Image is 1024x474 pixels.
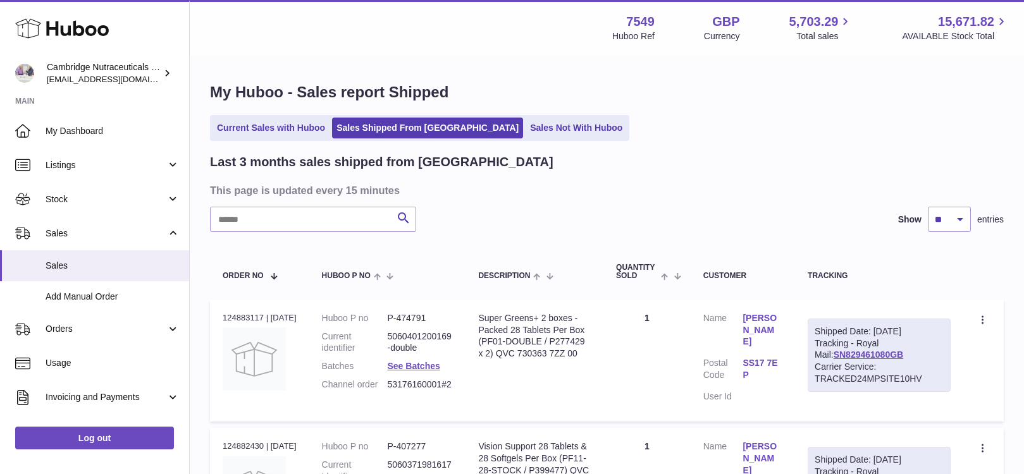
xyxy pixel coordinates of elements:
[322,331,388,355] dt: Current identifier
[478,272,530,280] span: Description
[46,291,180,303] span: Add Manual Order
[223,441,297,452] div: 124882430 | [DATE]
[808,272,951,280] div: Tracking
[626,13,655,30] strong: 7549
[815,361,944,385] div: Carrier Service: TRACKED24MPSITE10HV
[743,357,782,381] a: SS17 7EP
[223,312,297,324] div: 124883117 | [DATE]
[210,82,1004,102] h1: My Huboo - Sales report Shipped
[46,260,180,272] span: Sales
[47,61,161,85] div: Cambridge Nutraceuticals Ltd
[46,125,180,137] span: My Dashboard
[46,357,180,369] span: Usage
[603,300,691,422] td: 1
[703,357,743,384] dt: Postal Code
[332,118,523,138] a: Sales Shipped From [GEOGRAPHIC_DATA]
[210,154,553,171] h2: Last 3 months sales shipped from [GEOGRAPHIC_DATA]
[712,13,739,30] strong: GBP
[478,312,591,360] div: Super Greens+ 2 boxes - Packed 28 Tablets Per Box (PF01-DOUBLE / P277429 x 2) QVC 730363 7ZZ 00
[322,272,371,280] span: Huboo P no
[322,441,388,453] dt: Huboo P no
[808,319,951,392] div: Tracking - Royal Mail:
[703,272,782,280] div: Customer
[46,159,166,171] span: Listings
[703,312,743,351] dt: Name
[977,214,1004,226] span: entries
[898,214,922,226] label: Show
[388,331,453,355] dd: 5060401200169-double
[322,312,388,324] dt: Huboo P no
[388,379,453,391] dd: 53176160001#2
[815,454,944,466] div: Shipped Date: [DATE]
[612,30,655,42] div: Huboo Ref
[213,118,330,138] a: Current Sales with Huboo
[703,391,743,403] dt: User Id
[46,228,166,240] span: Sales
[46,193,166,205] span: Stock
[789,13,839,30] span: 5,703.29
[902,13,1009,42] a: 15,671.82 AVAILABLE Stock Total
[322,360,388,372] dt: Batches
[704,30,740,42] div: Currency
[15,64,34,83] img: qvc@camnutra.com
[46,323,166,335] span: Orders
[46,391,166,403] span: Invoicing and Payments
[223,272,264,280] span: Order No
[796,30,853,42] span: Total sales
[834,349,904,360] a: SN829461080GB
[388,361,440,371] a: See Batches
[388,312,453,324] dd: P-474791
[616,264,658,280] span: Quantity Sold
[743,312,782,348] a: [PERSON_NAME]
[789,13,853,42] a: 5,703.29 Total sales
[902,30,1009,42] span: AVAILABLE Stock Total
[223,327,286,391] img: no-photo.jpg
[322,379,388,391] dt: Channel order
[47,74,186,84] span: [EMAIL_ADDRESS][DOMAIN_NAME]
[210,183,1001,197] h3: This page is updated every 15 minutes
[388,441,453,453] dd: P-407277
[938,13,994,30] span: 15,671.82
[815,325,944,337] div: Shipped Date: [DATE]
[526,118,627,138] a: Sales Not With Huboo
[15,427,174,449] a: Log out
